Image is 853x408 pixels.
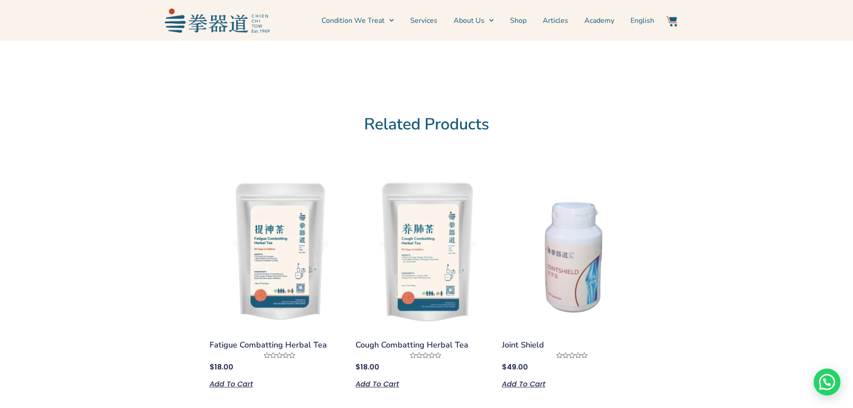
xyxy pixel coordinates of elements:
[356,339,497,351] a: Cough Combatting Herbal Tea
[510,9,527,32] a: Shop
[543,9,568,32] a: Articles
[630,9,654,32] a: English
[630,15,654,26] span: English
[502,339,644,351] a: Joint Shield
[210,339,351,351] a: Fatigue Combatting Herbal Tea
[210,115,644,134] h2: Related Products
[356,362,360,372] span: $
[210,362,214,372] span: $
[356,181,497,323] img: Cough Combatting Herbal Tea
[356,362,379,372] bdi: 18.00
[454,9,494,32] a: About Us
[502,362,507,372] span: $
[666,16,677,26] img: Website Icon-03
[321,9,394,32] a: Condition We Treat
[210,181,351,323] img: Fatigue Combatting Herbal Tea
[502,362,528,372] bdi: 49.00
[274,9,655,32] nav: Menu
[356,376,399,388] a: Add to cart: “Cough Combatting Herbal Tea”
[410,9,437,32] a: Services
[584,9,614,32] a: Academy
[502,376,545,388] a: Add to cart: “Joint Shield”
[502,181,644,323] img: Joint Shield
[210,362,233,372] bdi: 18.00
[210,376,253,388] a: Add to cart: “Fatigue Combatting Herbal Tea”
